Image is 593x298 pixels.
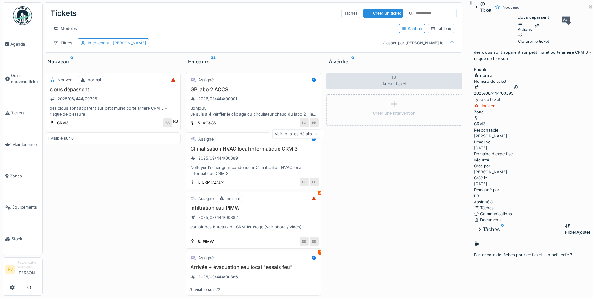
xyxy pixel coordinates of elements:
[48,87,178,92] h3: clous dépassent
[11,110,40,116] span: Tickets
[188,58,319,65] div: En cours
[173,118,178,124] div: RJ
[188,87,319,92] h3: GP labo 2 ACCS
[48,135,74,141] div: 1 visible sur 0
[300,118,309,127] div: LG
[474,217,593,223] div: Documents
[3,28,42,60] a: Agenda
[50,38,75,47] div: Filtres
[198,255,214,261] div: Assigné
[3,223,42,255] a: Stock
[474,205,593,211] div: Tâches
[58,77,75,83] div: Nouveau
[318,250,323,255] div: 7
[474,139,593,145] div: Deadline
[474,241,593,258] div: Pas encore de tâches pour ce ticket. Un petit café ?
[518,21,532,32] div: Actions
[198,120,216,126] div: 5. AC&CS
[310,237,319,246] div: BB
[474,151,593,163] div: sécurité
[188,146,319,152] h3: Climatisation HVAC local informatique CRM 3
[380,38,446,47] div: Classer par [PERSON_NAME] le
[12,142,40,147] span: Maintenance
[48,58,178,65] div: Nouveau
[3,97,42,129] a: Tickets
[300,237,309,246] div: BB
[401,26,422,32] div: Kanban
[474,145,487,151] div: [DATE]
[351,58,354,65] sup: 0
[3,129,42,160] a: Maintenance
[88,40,146,46] div: Intervenant
[188,224,319,236] div: couloir des bureaux du CRM 1er étage (voir photo / vidéo) Bonjour Luc, Suite à notre dernière dis...
[363,9,403,17] div: Créer un ticket
[211,58,216,65] sup: 22
[326,73,462,89] div: Aucun ticket
[198,239,214,245] div: 8. PIMW
[474,49,593,61] p: des clous sont apparent sur petit muret porte arrière CRM 3 - risque de blessure
[476,226,565,233] div: Tâches
[474,199,593,205] div: Assigné à
[518,14,549,32] div: clous dépassent
[272,130,321,139] div: Voir tous les détails
[474,181,487,187] div: [DATE]
[518,32,549,44] div: Clôturer le ticket
[198,179,224,185] div: 1. CRM1/2/3/4
[502,4,520,10] div: Nouveau
[300,178,309,186] div: LG
[10,173,40,179] span: Zones
[3,192,42,223] a: Équipements
[70,58,73,65] sup: 0
[198,77,214,83] div: Assigné
[198,215,238,221] div: 2025/08/444/00382
[50,5,77,22] div: Tickets
[329,58,460,65] div: À vérifier
[198,155,238,161] div: 2025/09/444/00389
[474,151,593,157] div: Domaine d'expertise
[474,127,593,133] div: Responsable
[474,175,593,181] div: Créé le
[11,72,40,84] span: Ouvrir nouveau ticket
[10,41,40,47] span: Agenda
[474,187,593,193] div: Demandé par
[474,97,593,102] div: Type de ticket
[17,260,40,278] li: [PERSON_NAME]
[310,118,319,127] div: BB
[198,274,238,280] div: 2025/09/444/00366
[3,160,42,192] a: Zones
[474,78,593,84] div: Numéro de ticket
[13,6,32,25] img: Badge_color-CXgf-gQk.svg
[565,223,576,235] div: Filtrer
[188,283,319,295] div: Fixation d'un dévidoir + tuyau d'arrosage contre le mur à côté de la douche de secours et raccord...
[58,96,97,102] div: 2025/08/444/00395
[474,163,593,169] div: Créé par
[474,127,593,139] div: [PERSON_NAME]
[3,60,42,97] a: Ouvrir nouveau ticket
[12,204,40,210] span: Équipements
[188,165,319,176] div: Nettoyer l'échangeur condenseur Climatisation HVAC local informatique CRM 3
[341,9,360,18] div: Tâches
[5,260,40,280] a: RJ Responsable technicien[PERSON_NAME]
[474,72,593,78] div: normal
[12,236,40,242] span: Stock
[188,264,319,270] h3: Arrivée + évacuation eau local "essais feu"
[198,196,214,201] div: Assigné
[188,205,319,211] h3: infiltration eau PIMW
[576,223,590,235] div: Ajouter
[474,211,593,217] div: Communications
[474,90,514,96] div: 2025/08/444/00395
[188,287,220,293] div: 20 visible sur 22
[50,24,80,33] div: Modèles
[562,16,570,23] div: Voir
[474,109,593,115] div: Zone
[474,67,593,72] div: Priorité
[474,193,479,199] div: BB
[198,136,214,142] div: Assigné
[474,163,593,175] div: [PERSON_NAME]
[188,105,319,117] div: Bonjour, Je suis allé vérifier le câblage du circulateur chaud du labo 2 , je l'ai débranché phys...
[310,178,319,186] div: BB
[48,105,178,117] div: des clous sont apparent sur petit muret porte arrière CRM 3 - risque de blessure
[482,103,497,109] div: Incident
[227,196,240,201] div: normal
[198,96,237,102] div: 2026/03/444/00001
